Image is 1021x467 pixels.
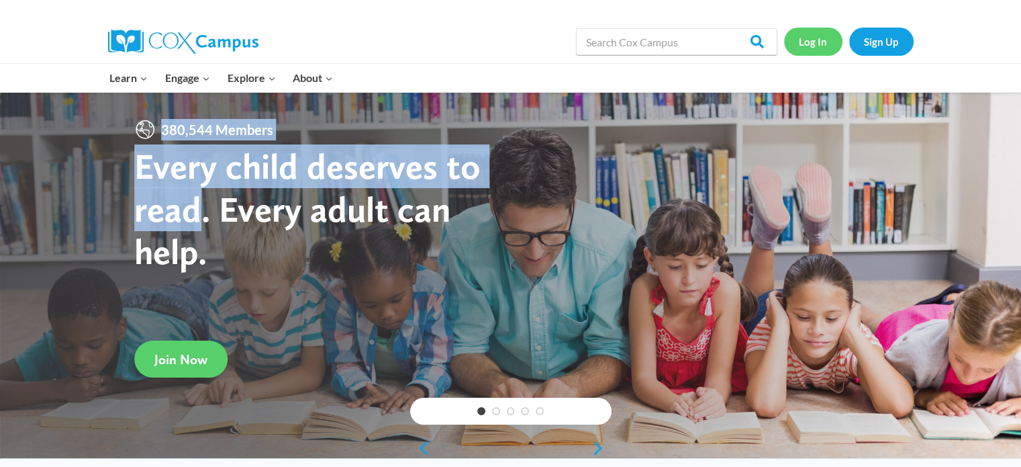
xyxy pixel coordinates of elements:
button: Child menu of Engage [156,64,219,92]
a: next [591,440,612,456]
nav: Secondary Navigation [784,28,914,55]
a: 2 [492,407,500,415]
a: 1 [477,407,485,415]
a: previous [410,440,430,456]
button: Child menu of About [284,64,342,92]
a: 3 [507,407,515,415]
button: Child menu of Learn [101,64,157,92]
strong: Every child deserves to read. Every adult can help. [134,144,481,273]
input: Search Cox Campus [576,28,777,55]
span: Join Now [154,351,207,368]
img: Cox Campus [108,30,258,54]
a: 4 [521,407,529,415]
div: content slider buttons [410,435,612,462]
a: 5 [536,407,544,415]
nav: Primary Navigation [101,64,342,92]
a: Join Now [134,341,228,378]
a: Log In [784,28,842,55]
a: Sign Up [849,28,914,55]
span: 380,544 Members [156,119,279,140]
button: Child menu of Explore [219,64,285,92]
